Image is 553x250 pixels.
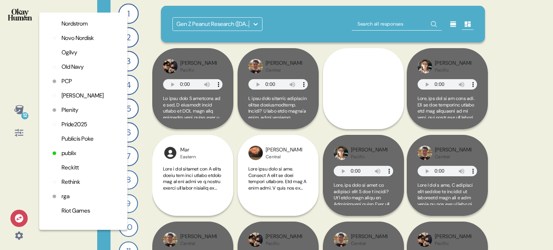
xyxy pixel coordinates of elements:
img: profilepic_9795516237139002.jpg [418,146,432,160]
div: [PERSON_NAME] [435,146,471,154]
p: Ogilvy [62,48,77,57]
div: 12 [21,112,28,119]
p: publix [62,149,76,158]
img: profilepic_9795516237139002.jpg [248,59,263,73]
p: Reckitt [62,163,79,172]
div: 5 [118,99,139,119]
p: RONIM [62,221,78,229]
p: Nordstrom [62,19,88,28]
p: PCP [62,77,72,86]
div: Central [266,67,302,73]
div: Central [435,154,471,160]
div: 2 [118,27,139,48]
div: Pacific [351,154,387,160]
div: [PERSON_NAME] [351,233,387,241]
div: [PERSON_NAME] [180,59,217,67]
div: Pacific [435,241,471,246]
img: profilepic_9222882111172390.jpg [418,232,432,247]
div: Central [180,241,217,246]
div: Pacific [180,67,217,73]
div: [PERSON_NAME] [266,59,302,67]
p: Plenity [62,106,78,114]
div: [PERSON_NAME] [435,233,471,241]
div: 9 [119,194,138,213]
img: profilepic_9222882111172390.jpg [248,232,263,247]
div: 8 [119,170,138,190]
div: [PERSON_NAME] [351,146,387,154]
div: Central [266,154,302,160]
div: 3 [118,51,139,71]
input: Search all responses [352,18,442,31]
div: 10 [119,218,138,237]
div: 4 [118,75,139,95]
img: okayhuman.3b1b6348.png [8,9,32,21]
div: Central [351,241,387,246]
div: Pacific [435,67,471,73]
div: Eastern [180,154,196,160]
img: l1ibTKarBSWXLOhlfT5LxFP+OttMJpPJZDKZTCbz9PgHEggSPYjZSwEAAAAASUVORK5CYII= [163,146,177,160]
img: profilepic_9795516237139002.jpg [163,232,177,247]
p: Pride2025 [62,120,87,129]
p: Publicis Poke [62,135,94,143]
div: 7 [118,146,139,166]
img: profilepic_28608613598782667.jpg [418,59,432,73]
p: [PERSON_NAME] [62,91,104,100]
img: profilepic_9222882111172390.jpg [163,59,177,73]
div: [PERSON_NAME] [266,146,302,154]
div: 1 [118,4,139,24]
p: Novo Nordisk [62,34,94,42]
div: [PERSON_NAME] [180,233,217,241]
img: profilepic_9795516237139002.jpg [334,232,348,247]
img: profilepic_9618401748198050.jpg [248,146,263,160]
p: Rethink [62,178,80,186]
div: Pacific [266,241,302,246]
p: Old Navy [62,63,84,71]
div: Mar [180,146,196,154]
div: [PERSON_NAME] [266,233,302,241]
div: [PERSON_NAME] [435,59,471,67]
p: Riot Games [62,206,90,215]
div: 6 [118,122,139,142]
p: rga [62,192,69,201]
img: profilepic_28608613598782667.jpg [334,146,348,160]
div: Gen Z Peanut Research ([DATE]) [176,20,249,28]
